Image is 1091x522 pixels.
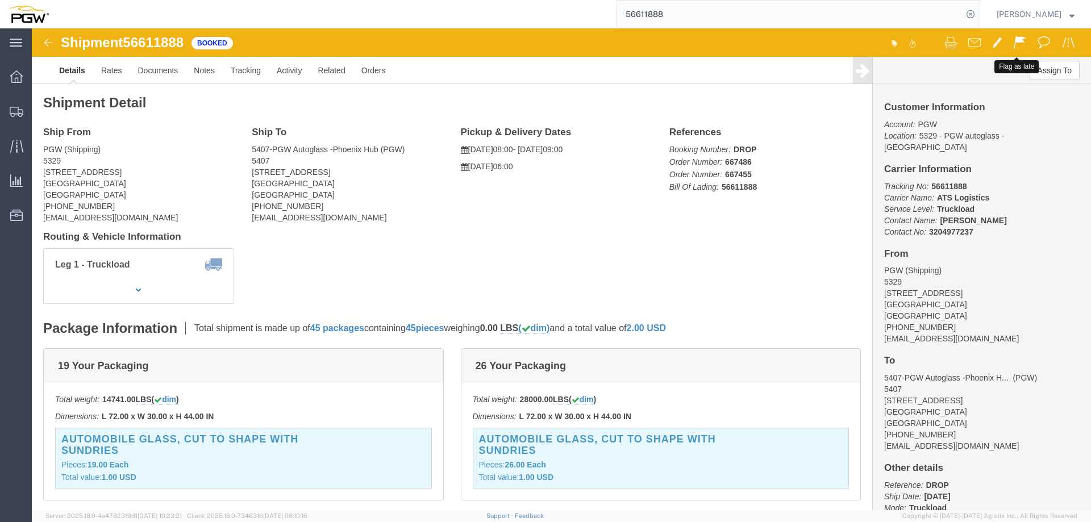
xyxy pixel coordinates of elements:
span: Server: 2025.18.0-4e47823f9d1 [45,512,182,519]
a: Support [486,512,515,519]
img: logo [8,6,49,23]
span: [DATE] 08:10:16 [263,512,307,519]
input: Search for shipment number, reference number [617,1,963,28]
span: [DATE] 10:23:21 [138,512,182,519]
span: Client: 2025.18.0-7346316 [187,512,307,519]
button: [PERSON_NAME] [996,7,1075,21]
a: Feedback [515,512,544,519]
span: Copyright © [DATE]-[DATE] Agistix Inc., All Rights Reserved [902,511,1077,521]
span: Phillip Thornton [997,8,1061,20]
iframe: FS Legacy Container [32,28,1091,510]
